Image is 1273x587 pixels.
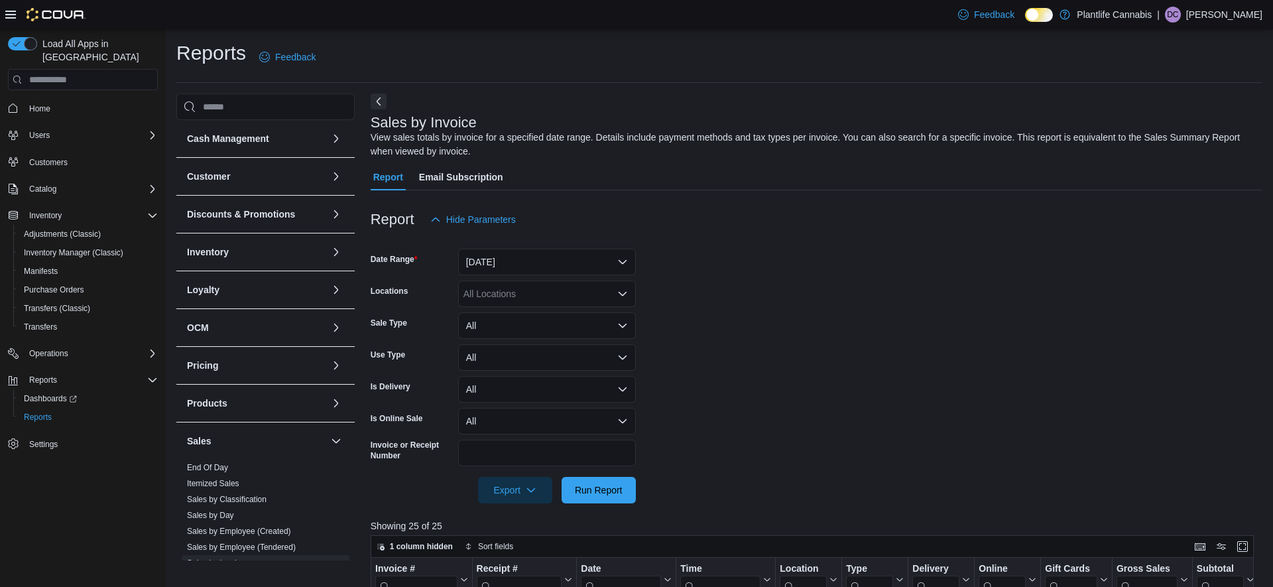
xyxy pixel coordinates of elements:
[953,1,1020,28] a: Feedback
[187,434,212,448] h3: Sales
[19,409,57,425] a: Reports
[371,440,453,461] label: Invoice or Receipt Number
[3,98,163,117] button: Home
[187,397,326,410] button: Products
[187,132,269,145] h3: Cash Management
[19,391,158,407] span: Dashboards
[24,155,73,170] a: Customers
[24,393,77,404] span: Dashboards
[581,563,661,576] div: Date
[1197,563,1244,576] div: Subtotal
[371,115,477,131] h3: Sales by Invoice
[19,409,158,425] span: Reports
[3,126,163,145] button: Users
[458,312,636,339] button: All
[1167,7,1178,23] span: DC
[1077,7,1152,23] p: Plantlife Cannabis
[371,212,414,228] h3: Report
[24,266,58,277] span: Manifests
[19,300,95,316] a: Transfers (Classic)
[187,359,218,372] h3: Pricing
[29,130,50,141] span: Users
[176,40,246,66] h1: Reports
[1045,563,1097,576] div: Gift Cards
[1157,7,1160,23] p: |
[187,208,295,221] h3: Discounts & Promotions
[19,263,158,279] span: Manifests
[1213,539,1229,554] button: Display options
[3,344,163,363] button: Operations
[187,543,296,552] a: Sales by Employee (Tendered)
[419,164,503,190] span: Email Subscription
[187,359,326,372] button: Pricing
[24,346,74,361] button: Operations
[3,434,163,454] button: Settings
[13,243,163,262] button: Inventory Manager (Classic)
[187,479,239,488] a: Itemized Sales
[187,397,227,410] h3: Products
[371,413,423,424] label: Is Online Sale
[1025,22,1026,23] span: Dark Mode
[187,321,209,334] h3: OCM
[29,157,68,168] span: Customers
[19,245,158,261] span: Inventory Manager (Classic)
[1192,539,1208,554] button: Keyboard shortcuts
[458,408,636,434] button: All
[24,436,158,452] span: Settings
[1165,7,1181,23] div: Donna Chapman
[1117,563,1178,576] div: Gross Sales
[187,170,230,183] h3: Customer
[187,245,229,259] h3: Inventory
[19,319,158,335] span: Transfers
[13,299,163,318] button: Transfers (Classic)
[979,563,1026,576] div: Online
[371,131,1256,159] div: View sales totals by invoice for a specified date range. Details include payment methods and tax ...
[575,484,623,497] span: Run Report
[458,344,636,371] button: All
[3,371,163,389] button: Reports
[19,282,158,298] span: Purchase Orders
[974,8,1014,21] span: Feedback
[13,408,163,426] button: Reports
[187,132,326,145] button: Cash Management
[371,254,418,265] label: Date Range
[328,433,344,449] button: Sales
[187,558,245,568] a: Sales by Invoice
[375,563,457,576] div: Invoice #
[24,372,158,388] span: Reports
[187,321,326,334] button: OCM
[19,391,82,407] a: Dashboards
[446,213,516,226] span: Hide Parameters
[24,285,84,295] span: Purchase Orders
[24,181,158,197] span: Catalog
[371,318,407,328] label: Sale Type
[24,127,158,143] span: Users
[29,184,56,194] span: Catalog
[13,281,163,299] button: Purchase Orders
[373,164,403,190] span: Report
[846,563,893,576] div: Type
[476,563,562,576] div: Receipt #
[328,168,344,184] button: Customer
[24,208,158,224] span: Inventory
[29,103,50,114] span: Home
[328,395,344,411] button: Products
[187,495,267,504] a: Sales by Classification
[187,170,326,183] button: Customer
[617,289,628,299] button: Open list of options
[912,563,959,576] div: Delivery
[19,245,129,261] a: Inventory Manager (Classic)
[187,526,291,537] span: Sales by Employee (Created)
[187,245,326,259] button: Inventory
[680,563,760,576] div: Time
[458,376,636,403] button: All
[459,539,518,554] button: Sort fields
[24,372,62,388] button: Reports
[187,478,239,489] span: Itemized Sales
[187,208,326,221] button: Discounts & Promotions
[24,247,123,258] span: Inventory Manager (Classic)
[1186,7,1262,23] p: [PERSON_NAME]
[8,93,158,488] nav: Complex example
